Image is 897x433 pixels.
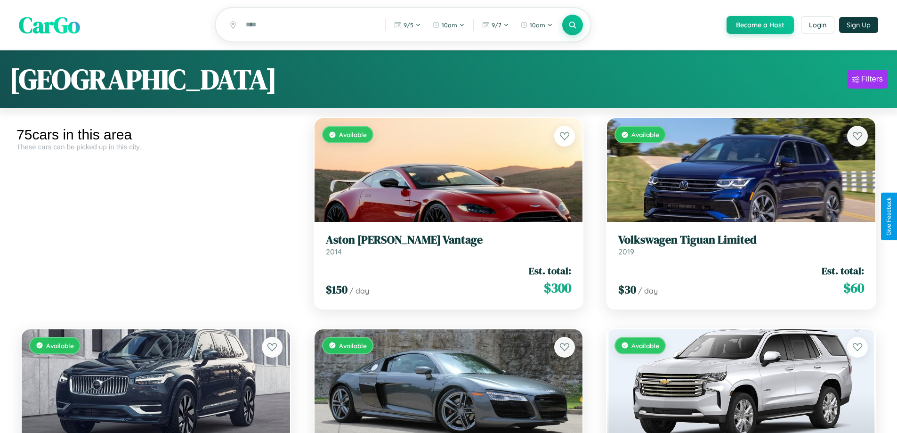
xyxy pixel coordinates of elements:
[544,278,571,297] span: $ 300
[477,17,514,33] button: 9/7
[529,264,571,278] span: Est. total:
[404,21,413,29] span: 9 / 5
[618,282,636,297] span: $ 30
[442,21,457,29] span: 10am
[389,17,426,33] button: 9/5
[861,74,883,84] div: Filters
[19,9,80,41] span: CarGo
[16,143,295,151] div: These cars can be picked up in this city.
[618,233,864,247] h3: Volkswagen Tiguan Limited
[530,21,545,29] span: 10am
[638,286,658,295] span: / day
[339,131,367,139] span: Available
[428,17,469,33] button: 10am
[46,342,74,350] span: Available
[886,197,892,236] div: Give Feedback
[16,127,295,143] div: 75 cars in this area
[839,17,878,33] button: Sign Up
[822,264,864,278] span: Est. total:
[631,342,659,350] span: Available
[727,16,794,34] button: Become a Host
[492,21,501,29] span: 9 / 7
[339,342,367,350] span: Available
[843,278,864,297] span: $ 60
[326,247,342,256] span: 2014
[618,233,864,256] a: Volkswagen Tiguan Limited2019
[618,247,634,256] span: 2019
[326,233,572,247] h3: Aston [PERSON_NAME] Vantage
[801,16,834,33] button: Login
[326,233,572,256] a: Aston [PERSON_NAME] Vantage2014
[326,282,347,297] span: $ 150
[9,60,277,98] h1: [GEOGRAPHIC_DATA]
[631,131,659,139] span: Available
[516,17,558,33] button: 10am
[349,286,369,295] span: / day
[848,70,888,89] button: Filters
